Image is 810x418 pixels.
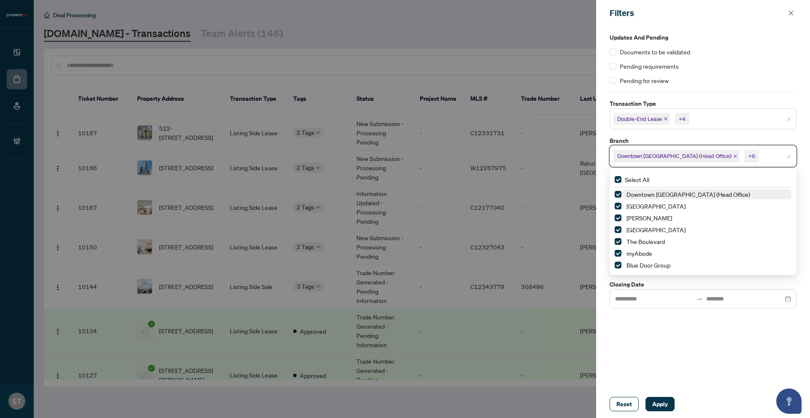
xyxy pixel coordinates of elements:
[748,152,755,160] div: +6
[623,201,791,211] span: Mississauga
[617,115,662,123] span: Double-End Lease
[645,397,675,411] button: Apply
[615,191,621,198] span: Select Downtown Toronto (Head Office)
[623,189,791,199] span: Downtown Toronto (Head Office)
[626,226,686,233] span: [GEOGRAPHIC_DATA]
[776,389,802,414] button: Open asap
[786,117,791,122] span: close
[652,397,668,411] span: Apply
[788,10,794,16] span: close
[610,7,786,19] div: Filters
[626,261,670,269] span: Blue Door Group
[615,226,621,233] span: Select North York
[610,397,639,411] button: Reset
[626,190,750,198] span: Downtown [GEOGRAPHIC_DATA] (Head Office)
[696,295,703,302] span: to
[623,213,791,223] span: Vaughan
[786,154,791,159] span: close
[617,152,732,160] span: Downtown [GEOGRAPHIC_DATA] (Head Office)
[610,99,796,108] label: Transaction Type
[623,260,791,270] span: Blue Door Group
[620,76,669,85] span: Pending for review
[626,238,665,245] span: The Boulevard
[664,117,668,121] span: close
[620,47,690,56] span: Documents to be validated
[623,236,791,247] span: The Boulevard
[615,262,621,268] span: Select Blue Door Group
[679,115,686,123] div: +4
[696,295,703,302] span: swap-right
[626,214,672,222] span: [PERSON_NAME]
[615,238,621,245] span: Select The Boulevard
[615,203,621,209] span: Select Mississauga
[733,154,737,158] span: close
[626,249,652,257] span: myAbode
[610,136,796,145] label: Branch
[623,248,791,258] span: myAbode
[623,225,791,235] span: North York
[610,280,796,289] label: Closing Date
[620,62,679,71] span: Pending requirements
[615,214,621,221] span: Select Vaughan
[613,113,670,125] span: Double-End Lease
[626,202,686,210] span: [GEOGRAPHIC_DATA]
[621,175,653,184] span: Select All
[610,33,796,42] label: Updates and Pending
[613,150,740,162] span: Downtown Toronto (Head Office)
[616,397,632,411] span: Reset
[615,250,621,257] span: Select myAbode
